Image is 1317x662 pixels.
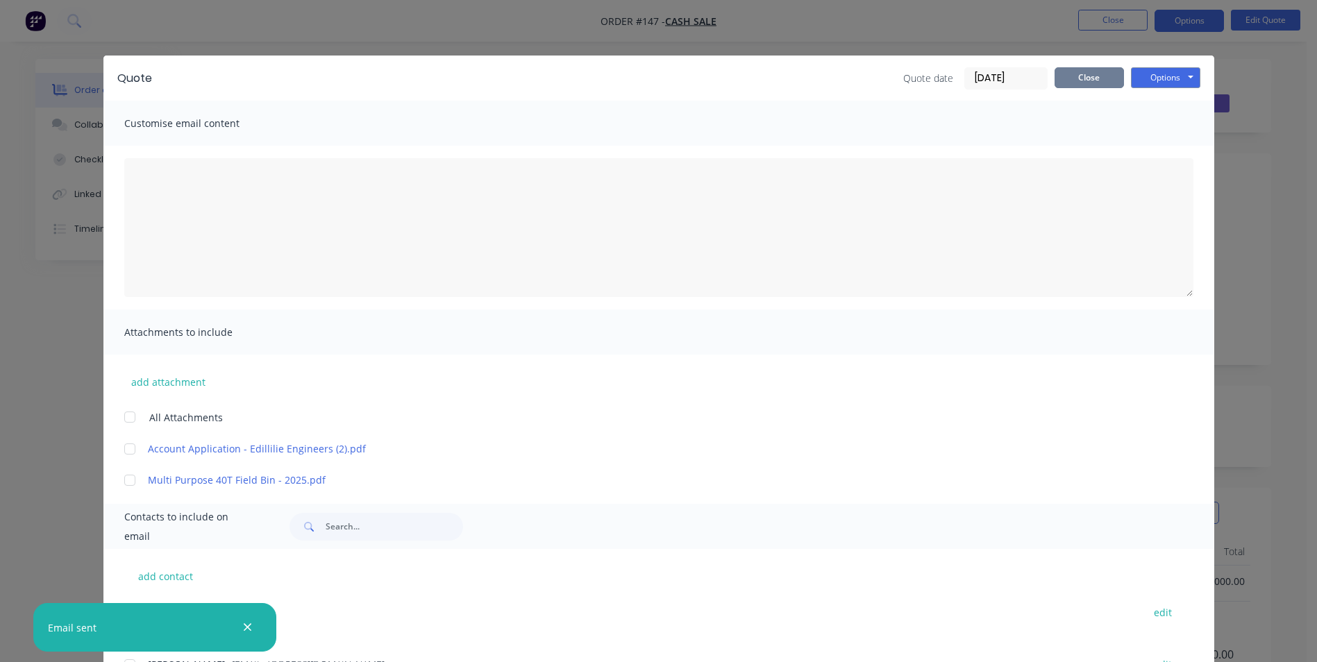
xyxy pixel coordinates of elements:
span: All Attachments [149,410,223,425]
button: add attachment [124,371,212,392]
button: Close [1055,67,1124,88]
button: edit [1146,603,1180,622]
input: Search... [326,513,463,541]
div: Email sent [48,620,97,635]
button: add contact [124,566,208,586]
div: Quote [117,70,152,87]
span: Quote date [903,71,953,85]
span: Contacts to include on email [124,507,255,546]
a: Account Application - Edillilie Engineers (2).pdf [148,441,1129,456]
span: Customise email content [124,114,277,133]
button: Options [1131,67,1200,88]
a: Multi Purpose 40T Field Bin - 2025.pdf [148,473,1129,487]
span: Attachments to include [124,323,277,342]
